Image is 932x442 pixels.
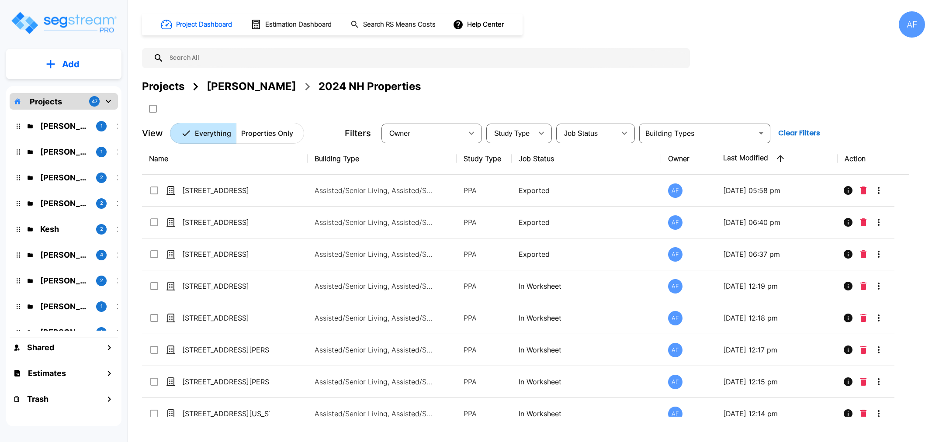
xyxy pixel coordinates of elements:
p: PPA [464,185,505,196]
div: Select [558,121,616,145]
p: Assisted/Senior Living, Assisted/Senior Living Site [315,249,433,259]
th: Job Status [512,143,661,175]
button: Everything [170,123,236,144]
div: AF [668,375,683,389]
p: Chuny Herzka [40,275,89,287]
p: 1 [100,122,103,130]
p: Barry Donath [40,172,89,183]
button: Delete [857,182,870,199]
button: Info [839,341,857,359]
p: 2 [100,200,103,207]
p: In Worksheet [519,281,654,291]
span: Owner [389,130,410,137]
p: [STREET_ADDRESS][US_STATE] [182,408,270,419]
div: Select [383,121,463,145]
button: More-Options [870,182,887,199]
div: Projects [142,79,184,94]
p: Filters [345,127,371,140]
p: In Worksheet [519,345,654,355]
button: Properties Only [236,123,304,144]
p: Jay Hershowitz [40,146,89,158]
th: Study Type [457,143,512,175]
h1: Estimation Dashboard [265,20,332,30]
button: Info [839,182,857,199]
p: Assisted/Senior Living, Assisted/Senior Living Site [315,376,433,387]
p: Everything [195,128,231,138]
p: [STREET_ADDRESS] [182,185,270,196]
p: Properties Only [241,128,293,138]
p: 2 [100,277,103,284]
th: Name [142,143,308,175]
p: [DATE] 12:17 pm [723,345,831,355]
p: PPA [464,313,505,323]
p: [STREET_ADDRESS] [182,281,270,291]
p: 1 [100,328,103,336]
p: In Worksheet [519,376,654,387]
input: Search All [164,48,686,68]
p: In Worksheet [519,408,654,419]
button: More-Options [870,277,887,295]
p: Exported [519,249,654,259]
p: PPA [464,376,505,387]
p: [DATE] 12:19 pm [723,281,831,291]
button: Info [839,309,857,327]
button: Delete [857,341,870,359]
p: Asher Silverberg [40,326,89,338]
div: [PERSON_NAME] [207,79,296,94]
p: Isaak Markovitz [40,120,89,132]
button: Delete [857,309,870,327]
p: [STREET_ADDRESS] [182,313,270,323]
h1: Estimates [28,367,66,379]
p: Add [62,58,80,71]
th: Last Modified [716,143,838,175]
p: Assisted/Senior Living, Assisted/Senior Living Site [315,313,433,323]
button: Project Dashboard [157,15,237,34]
th: Building Type [308,143,457,175]
button: More-Options [870,309,887,327]
p: PPA [464,345,505,355]
p: Exported [519,217,654,228]
p: 4 [100,251,103,259]
p: Assisted/Senior Living, Assisted/Senior Living Site [315,345,433,355]
div: 2024 NH Properties [319,79,421,94]
p: Kesh [40,223,89,235]
button: Delete [857,277,870,295]
p: PPA [464,217,505,228]
button: Info [839,214,857,231]
th: Owner [661,143,716,175]
p: PPA [464,281,505,291]
p: [DATE] 12:15 pm [723,376,831,387]
div: AF [668,311,683,325]
div: AF [668,247,683,262]
p: Ari Eisenman [40,197,89,209]
p: Assisted/Senior Living, Assisted/Senior Living Site [315,185,433,196]
p: PPA [464,408,505,419]
h1: Trash [27,393,49,405]
p: 2 [100,225,103,233]
h1: Project Dashboard [176,20,232,30]
div: AF [668,343,683,357]
button: Add [6,52,121,77]
p: Exported [519,185,654,196]
p: [STREET_ADDRESS][PERSON_NAME] [182,376,270,387]
p: In Worksheet [519,313,654,323]
div: Platform [170,123,304,144]
button: More-Options [870,405,887,422]
p: Josh Strum [40,249,89,261]
button: Search RS Means Costs [347,16,440,33]
p: PPA [464,249,505,259]
button: More-Options [870,373,887,390]
div: AF [668,279,683,294]
p: [DATE] 12:14 pm [723,408,831,419]
button: Delete [857,405,870,422]
p: 47 [92,98,97,105]
p: Michael Heinemann [40,300,89,312]
input: Building Types [642,127,753,139]
div: Select [488,121,533,145]
div: AF [899,11,925,38]
button: More-Options [870,214,887,231]
button: Delete [857,373,870,390]
p: Assisted/Senior Living, Assisted/Senior Living Site [315,217,433,228]
button: Info [839,373,857,390]
p: [DATE] 05:58 pm [723,185,831,196]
